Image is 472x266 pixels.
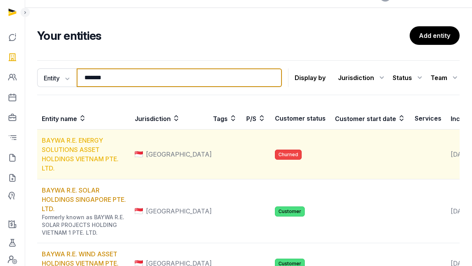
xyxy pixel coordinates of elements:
div: Jurisdiction [338,72,386,84]
th: Customer status [270,107,330,130]
a: BAYWA R.E. ENERGY SOLUTIONS ASSET HOLDINGS VIETNAM PTE. LTD. [42,136,118,172]
th: Services [410,107,446,130]
span: [GEOGRAPHIC_DATA] [146,150,212,159]
th: P/S [242,107,270,130]
span: Churned [275,150,302,160]
div: Formerly known as BAYWA R.E. SOLAR PROJECTS HOLDING VIETNAM 1 PTE. LTD. [42,213,130,237]
a: Add entity [410,26,460,45]
div: Status [393,72,424,84]
h2: Your entities [37,29,410,43]
th: Tags [208,107,242,130]
span: Customer [275,206,305,217]
div: Team [431,72,460,84]
button: Entity [37,68,77,87]
th: Entity name [37,107,130,130]
th: Customer start date [330,107,410,130]
span: [GEOGRAPHIC_DATA] [146,206,212,216]
a: BAYWA R.E. SOLAR HOLDINGS SINGAPORE PTE. LTD. [42,186,126,213]
p: Display by [295,72,326,84]
th: Jurisdiction [130,107,208,130]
